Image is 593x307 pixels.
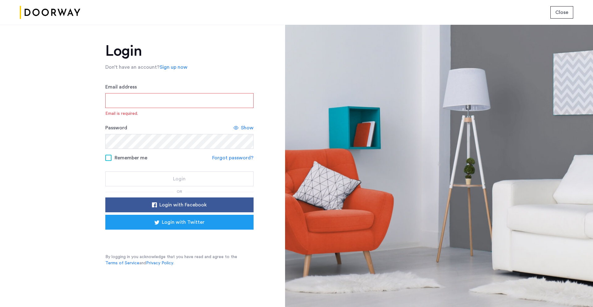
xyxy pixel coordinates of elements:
[159,201,207,209] span: Login with Facebook
[105,260,139,266] a: Terms of Service
[162,218,204,226] span: Login with Twitter
[105,124,127,132] label: Password
[20,1,80,24] img: logo
[105,110,254,117] span: Email is required.
[567,282,587,301] iframe: chat widget
[212,154,254,162] a: Forgot password?
[105,65,160,70] span: Don’t have an account?
[160,63,187,71] a: Sign up now
[105,83,137,91] label: Email address
[105,197,254,212] button: button
[550,6,573,19] button: button
[105,171,254,186] button: button
[115,154,147,162] span: Remember me
[241,124,254,132] span: Show
[146,260,173,266] a: Privacy Policy
[105,215,254,230] button: button
[177,190,182,193] span: or
[173,175,186,183] span: Login
[555,9,568,16] span: Close
[105,254,254,266] p: By logging in you acknowledge that you have read and agree to the and .
[115,231,244,245] iframe: Sign in with Google Button
[105,44,254,58] h1: Login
